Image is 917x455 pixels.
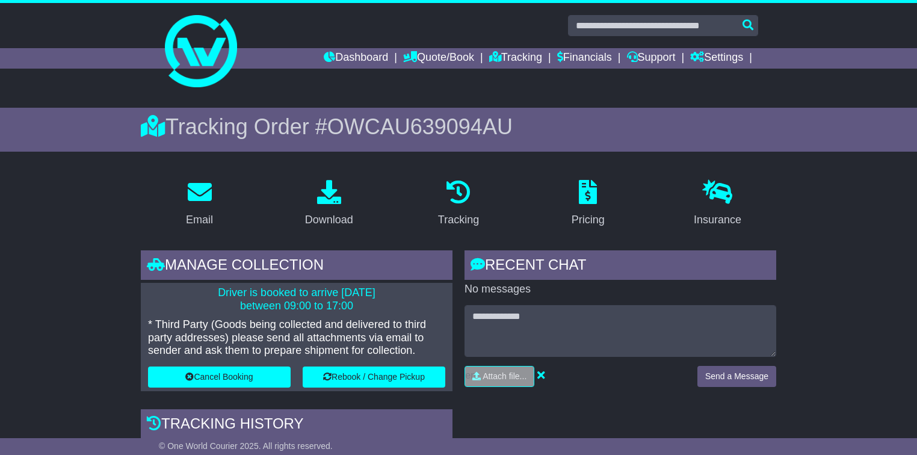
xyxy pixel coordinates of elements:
a: Tracking [489,48,542,69]
a: Settings [690,48,743,69]
a: Dashboard [324,48,388,69]
span: OWCAU639094AU [327,114,513,139]
div: Email [186,212,213,228]
div: Manage collection [141,250,452,283]
a: Email [178,176,221,232]
p: No messages [465,283,776,296]
a: Insurance [686,176,749,232]
a: Financials [557,48,612,69]
a: Quote/Book [403,48,474,69]
span: © One World Courier 2025. All rights reserved. [159,441,333,451]
p: Driver is booked to arrive [DATE] between 09:00 to 17:00 [148,286,445,312]
p: * Third Party (Goods being collected and delivered to third party addresses) please send all atta... [148,318,445,357]
div: Pricing [572,212,605,228]
div: Tracking history [141,409,452,442]
button: Cancel Booking [148,367,291,388]
div: Tracking [438,212,479,228]
button: Rebook / Change Pickup [303,367,445,388]
div: RECENT CHAT [465,250,776,283]
div: Insurance [694,212,741,228]
div: Download [305,212,353,228]
div: Tracking Order # [141,114,776,140]
a: Tracking [430,176,487,232]
button: Send a Message [697,366,776,387]
a: Pricing [564,176,613,232]
a: Support [627,48,676,69]
a: Download [297,176,361,232]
